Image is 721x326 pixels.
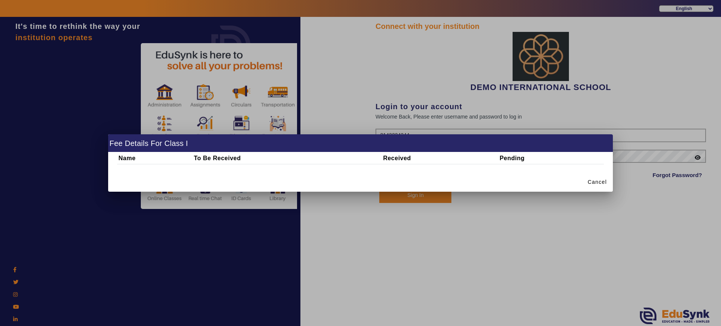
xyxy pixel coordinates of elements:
th: Pending [498,152,604,164]
th: To Be Received [193,152,382,164]
th: Name [117,152,193,164]
button: Cancel [585,175,610,189]
th: Received [382,152,498,164]
h1: Fee Details For Class I [108,134,613,152]
span: Cancel [588,178,607,186]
